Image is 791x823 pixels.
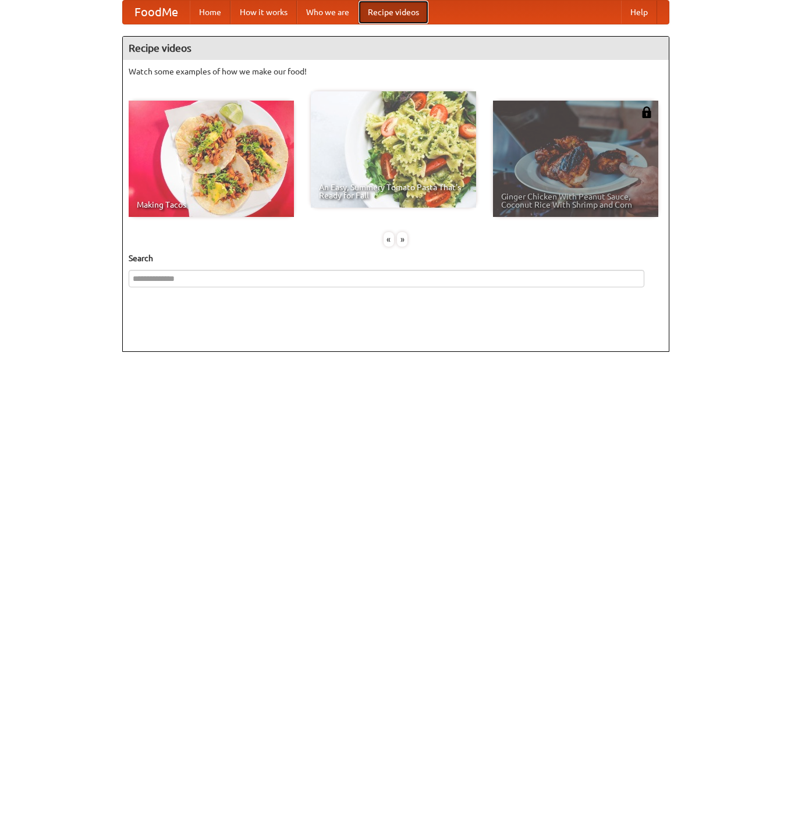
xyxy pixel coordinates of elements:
img: 483408.png [641,106,652,118]
a: Recipe videos [359,1,428,24]
a: Who we are [297,1,359,24]
span: An Easy, Summery Tomato Pasta That's Ready for Fall [319,183,468,199]
span: Making Tacos [137,201,286,209]
a: Help [621,1,657,24]
a: Home [190,1,230,24]
div: « [384,232,394,247]
a: FoodMe [123,1,190,24]
h5: Search [129,252,663,264]
a: Making Tacos [129,101,294,217]
p: Watch some examples of how we make our food! [129,66,663,77]
a: An Easy, Summery Tomato Pasta That's Ready for Fall [311,91,476,208]
div: » [397,232,407,247]
h4: Recipe videos [123,37,669,60]
a: How it works [230,1,297,24]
